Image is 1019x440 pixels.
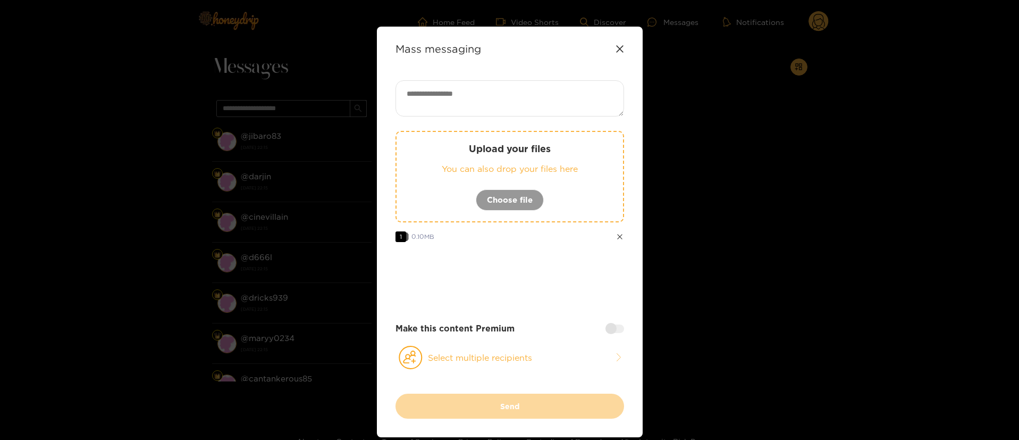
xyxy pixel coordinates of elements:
p: You can also drop your files here [418,163,602,175]
span: 0.10 MB [411,233,434,240]
span: 1 [395,231,406,242]
button: Send [395,394,624,419]
button: Select multiple recipients [395,345,624,370]
strong: Make this content Premium [395,322,515,335]
strong: Mass messaging [395,43,481,55]
p: Upload your files [418,143,602,155]
button: Choose file [476,189,544,211]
